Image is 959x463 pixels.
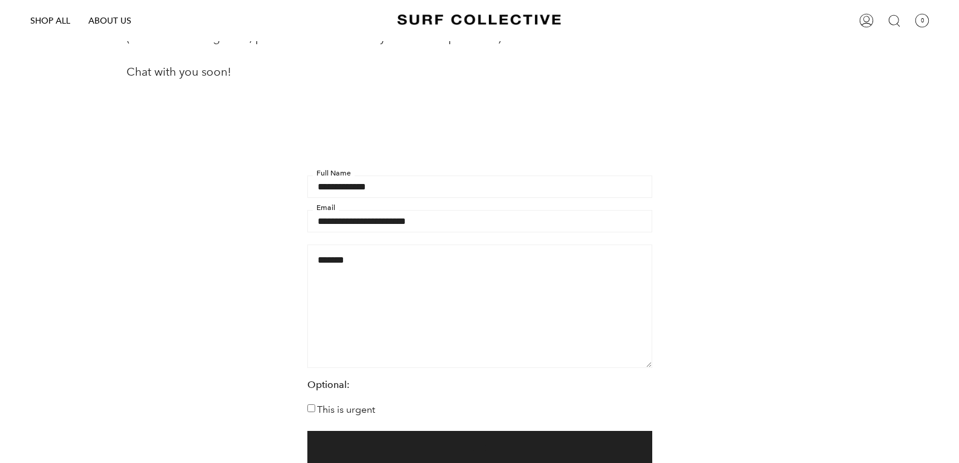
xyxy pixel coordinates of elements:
img: Surf Collective [398,9,561,31]
input: This is urgent [307,404,315,412]
label: Email [313,204,339,211]
p: Optional: [307,380,652,390]
span: SHOP ALL [30,15,70,26]
label: Full Name [313,169,355,177]
label: This is urgent [307,404,375,415]
span: ABOUT US [88,15,131,26]
span: 0 [915,13,929,28]
span: Artists wishing to submit their work or portfolios for consideration can reach us at [EMAIL_ADDRE... [126,13,755,79]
